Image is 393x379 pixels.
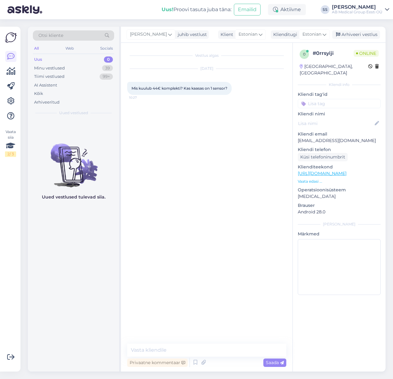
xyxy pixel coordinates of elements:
[102,65,113,71] div: 39
[266,360,284,365] span: Saada
[34,99,60,105] div: Arhiveeritud
[34,82,57,88] div: AI Assistent
[99,44,114,52] div: Socials
[5,151,16,157] div: 2 / 3
[298,153,348,161] div: Küsi telefoninumbrit
[298,179,381,184] p: Vaata edasi ...
[298,209,381,215] p: Android 28.0
[162,6,231,13] div: Proovi tasuta juba täna:
[271,31,297,38] div: Klienditugi
[321,5,329,14] div: SS
[162,7,173,12] b: Uus!
[298,187,381,193] p: Operatsioonisüsteem
[298,193,381,200] p: [MEDICAL_DATA]
[239,31,257,38] span: Estonian
[298,221,381,227] div: [PERSON_NAME]
[130,31,167,38] span: [PERSON_NAME]
[34,91,43,97] div: Kõik
[303,52,306,56] span: 0
[59,110,88,116] span: Uued vestlused
[34,74,65,80] div: Tiimi vestlused
[127,53,286,58] div: Vestlus algas
[302,31,321,38] span: Estonian
[34,56,42,63] div: Uus
[313,50,354,57] div: # 0rrsyiji
[64,44,75,52] div: Web
[298,171,346,176] a: [URL][DOMAIN_NAME]
[298,111,381,117] p: Kliendi nimi
[300,63,368,76] div: [GEOGRAPHIC_DATA], [GEOGRAPHIC_DATA]
[332,30,380,39] div: Arhiveeri vestlus
[34,65,65,71] div: Minu vestlused
[132,86,227,91] span: Mis kuulub 44€ komplekti? Kas kaasas on 1 sensor?
[298,120,373,127] input: Lisa nimi
[268,4,306,15] div: Aktiivne
[127,359,188,367] div: Privaatne kommentaar
[298,231,381,237] p: Märkmed
[218,31,233,38] div: Klient
[129,95,152,100] span: 10:27
[28,132,119,188] img: No chats
[298,164,381,170] p: Klienditeekond
[298,131,381,137] p: Kliendi email
[33,44,40,52] div: All
[298,82,381,87] div: Kliendi info
[38,32,63,39] span: Otsi kliente
[42,194,105,200] p: Uued vestlused tulevad siia.
[332,10,382,15] div: AB Medical Group Eesti OÜ
[100,74,113,80] div: 99+
[332,5,382,10] div: [PERSON_NAME]
[234,4,261,16] button: Emailid
[127,66,286,71] div: [DATE]
[175,31,207,38] div: juhib vestlust
[298,99,381,108] input: Lisa tag
[104,56,113,63] div: 0
[5,129,16,157] div: Vaata siia
[332,5,389,15] a: [PERSON_NAME]AB Medical Group Eesti OÜ
[354,50,379,57] span: Online
[298,91,381,98] p: Kliendi tag'id
[298,146,381,153] p: Kliendi telefon
[298,202,381,209] p: Brauser
[5,32,17,43] img: Askly Logo
[298,137,381,144] p: [EMAIL_ADDRESS][DOMAIN_NAME]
